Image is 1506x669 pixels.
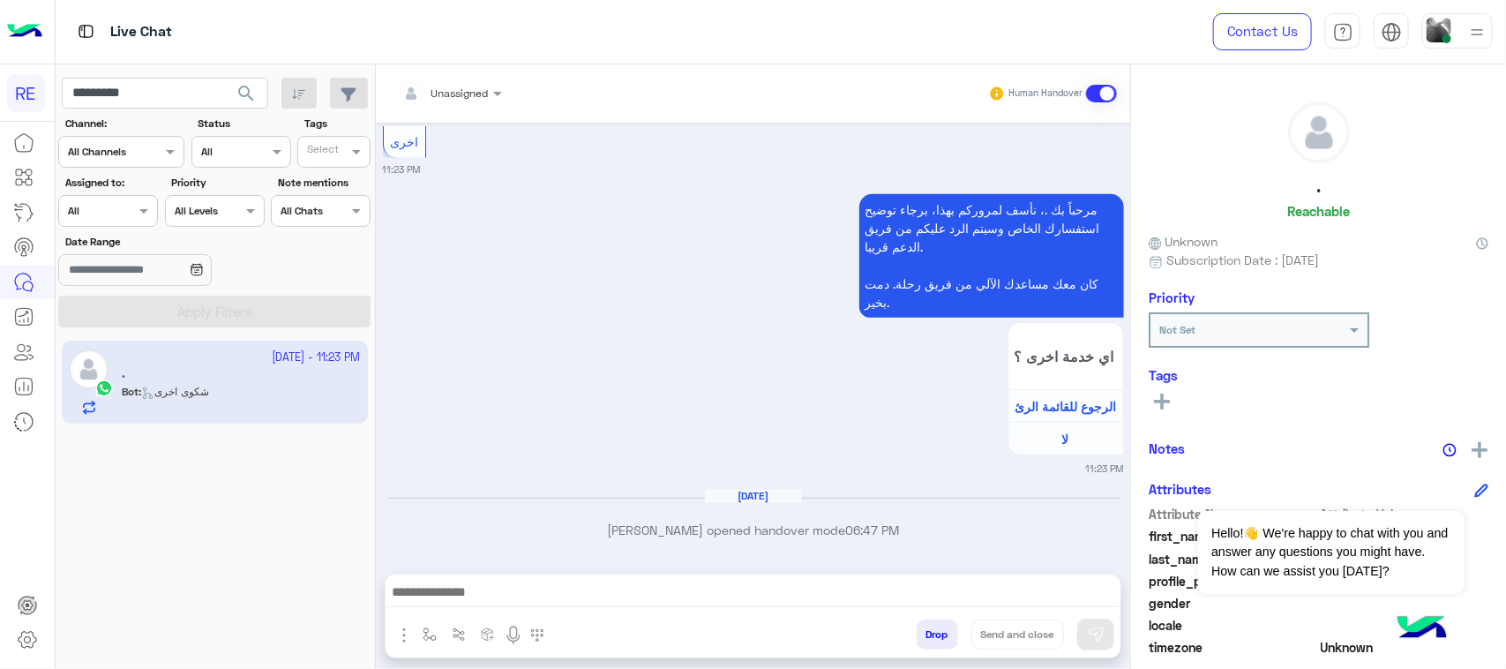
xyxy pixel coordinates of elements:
label: Note mentions [278,175,369,191]
div: Select [304,141,339,162]
span: اي خدمة اخرى ؟ [1015,348,1117,365]
small: Human Handover [1008,86,1083,101]
img: send attachment [393,625,415,646]
h6: Tags [1149,367,1488,383]
h6: Attributes [1149,481,1211,497]
small: 11:23 PM [383,162,421,177]
span: اخرى [390,134,418,149]
p: [PERSON_NAME] opened handover mode [383,521,1124,539]
span: 06:47 PM [845,522,899,537]
span: timezone [1149,638,1317,657]
span: Unknown [1321,638,1489,657]
span: gender [1149,594,1317,613]
h6: Notes [1149,440,1185,456]
a: tab [1325,13,1360,50]
img: create order [481,628,495,642]
b: Not Set [1159,323,1195,336]
span: Unknown [1149,232,1218,251]
span: profile_pic [1149,572,1317,590]
span: لا [1062,432,1069,447]
img: tab [1382,22,1402,42]
button: Send and close [971,620,1064,650]
img: add [1472,442,1487,458]
span: Hello!👋 We're happy to chat with you and answer any questions you might have. How can we assist y... [1198,511,1464,594]
img: Trigger scenario [452,628,466,642]
span: الرجوع للقائمة الرئ [1015,399,1116,414]
span: null [1321,594,1489,613]
div: RE [7,74,45,112]
span: Unassigned [431,86,489,100]
img: profile [1466,21,1488,43]
span: first_name [1149,527,1317,545]
span: locale [1149,616,1317,635]
h6: Priority [1149,289,1195,305]
label: Priority [171,175,262,191]
button: search [225,78,268,116]
label: Status [198,116,288,132]
button: select flow [416,620,445,649]
a: Contact Us [1213,13,1312,50]
img: select flow [423,628,437,642]
img: defaultAdmin.png [1289,102,1349,162]
img: tab [1333,22,1353,42]
p: Live Chat [110,20,172,44]
h5: . [1316,177,1321,197]
h6: Reachable [1287,203,1350,219]
button: Apply Filters [58,296,371,327]
button: create order [474,620,503,649]
p: 24/9/2025, 11:23 PM [859,194,1124,318]
img: userImage [1427,18,1451,42]
img: hulul-logo.png [1391,598,1453,660]
button: Trigger scenario [445,620,474,649]
label: Assigned to: [65,175,156,191]
button: Drop [917,620,958,650]
img: notes [1442,443,1457,457]
label: Tags [304,116,369,132]
img: Logo [7,13,42,50]
h6: [DATE] [705,490,802,502]
label: Date Range [65,234,263,250]
span: last_name [1149,550,1317,568]
span: null [1321,616,1489,635]
small: 11:23 PM [1086,462,1124,476]
img: send voice note [503,625,524,646]
label: Channel: [65,116,183,132]
img: make a call [530,628,544,643]
span: Subscription Date : [DATE] [1166,251,1319,269]
span: Attribute Name [1149,505,1317,523]
img: tab [75,20,97,42]
img: send message [1087,626,1105,643]
span: search [236,83,257,104]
